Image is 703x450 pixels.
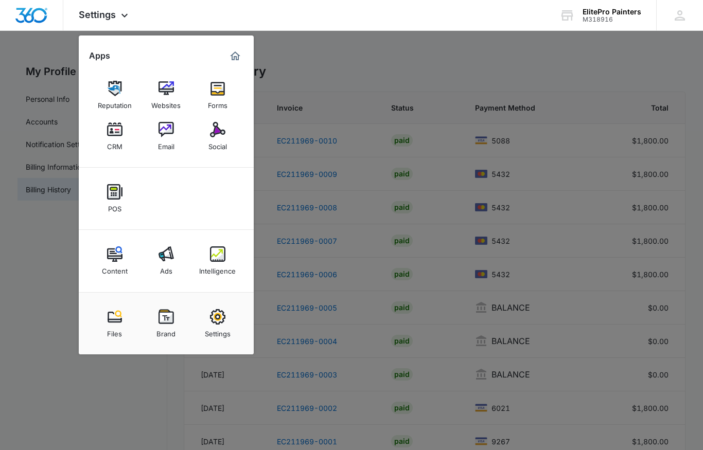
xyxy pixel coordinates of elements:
a: CRM [95,117,134,156]
div: Content [102,262,128,275]
a: Websites [147,76,186,115]
a: Marketing 360® Dashboard [227,48,243,64]
h2: Apps [89,51,110,61]
a: Ads [147,241,186,280]
div: Settings [205,325,231,338]
a: Brand [147,304,186,343]
div: POS [108,200,121,213]
div: Reputation [98,96,132,110]
div: Ads [160,262,172,275]
div: Files [107,325,122,338]
div: Forms [208,96,227,110]
a: Forms [198,76,237,115]
a: Intelligence [198,241,237,280]
div: Social [208,137,227,151]
div: account name [583,8,641,16]
a: Email [147,117,186,156]
a: Settings [198,304,237,343]
div: Intelligence [199,262,236,275]
div: CRM [107,137,122,151]
div: Email [158,137,174,151]
div: account id [583,16,641,23]
div: Brand [156,325,175,338]
a: Content [95,241,134,280]
a: Social [198,117,237,156]
a: Files [95,304,134,343]
span: Settings [79,9,116,20]
a: Reputation [95,76,134,115]
a: POS [95,179,134,218]
div: Websites [151,96,181,110]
